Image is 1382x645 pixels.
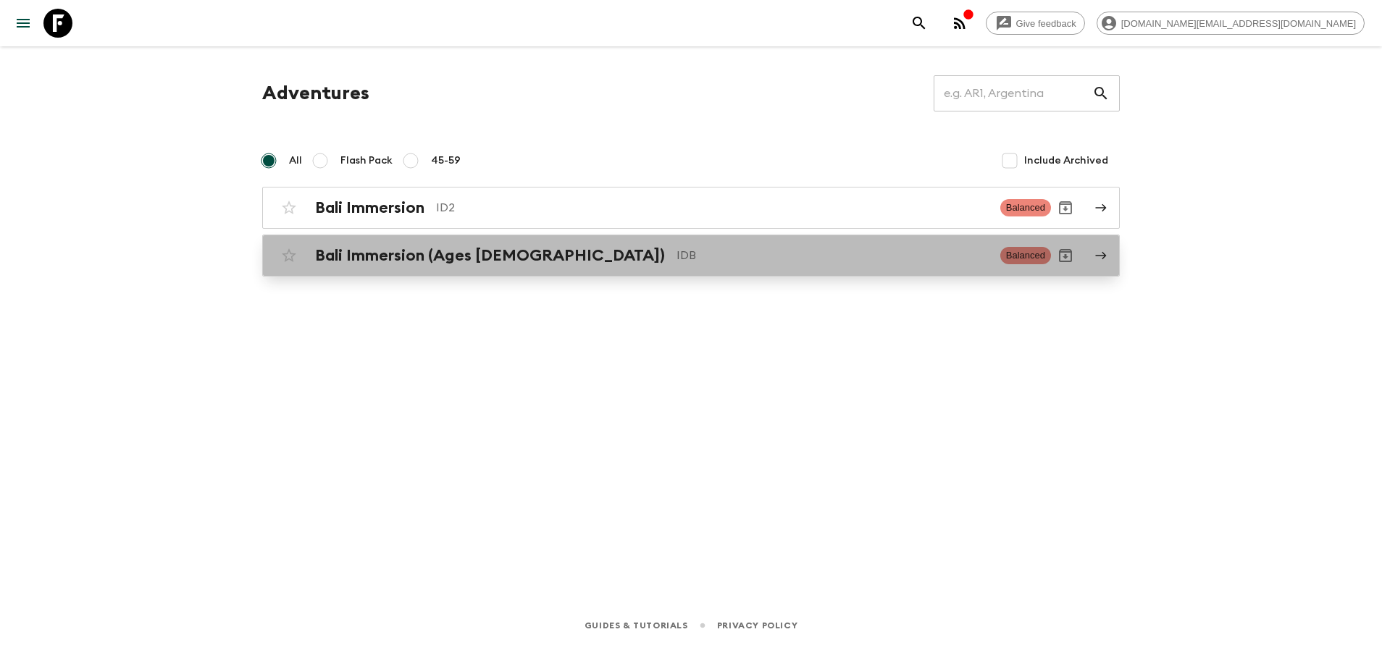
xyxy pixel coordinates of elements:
[289,153,302,168] span: All
[986,12,1085,35] a: Give feedback
[677,247,989,264] p: IDB
[585,617,688,633] a: Guides & Tutorials
[9,9,38,38] button: menu
[905,9,934,38] button: search adventures
[1024,153,1108,168] span: Include Archived
[1008,18,1084,29] span: Give feedback
[262,79,369,108] h1: Adventures
[934,73,1092,114] input: e.g. AR1, Argentina
[1000,199,1051,216] span: Balanced
[262,235,1120,277] a: Bali Immersion (Ages [DEMOGRAPHIC_DATA])IDBBalancedArchive
[315,246,665,265] h2: Bali Immersion (Ages [DEMOGRAPHIC_DATA])
[262,187,1120,229] a: Bali ImmersionID2BalancedArchive
[315,198,424,217] h2: Bali Immersion
[340,153,393,168] span: Flash Pack
[1000,247,1051,264] span: Balanced
[431,153,461,168] span: 45-59
[1051,241,1080,270] button: Archive
[1051,193,1080,222] button: Archive
[717,617,797,633] a: Privacy Policy
[436,199,989,216] p: ID2
[1113,18,1364,29] span: [DOMAIN_NAME][EMAIL_ADDRESS][DOMAIN_NAME]
[1097,12,1365,35] div: [DOMAIN_NAME][EMAIL_ADDRESS][DOMAIN_NAME]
